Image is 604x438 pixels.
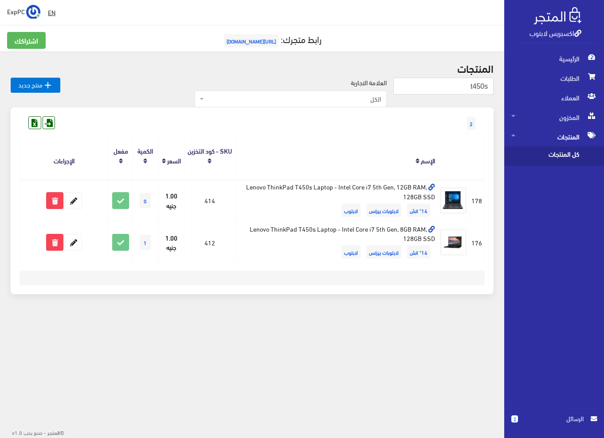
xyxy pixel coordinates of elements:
u: EN [48,7,55,18]
span: المنتجات [511,127,597,146]
td: Lenovo ThinkPad T450s Laptop - Intel Core i7 5th Gen, 12GB RAM, 128GB SSD [235,179,437,221]
a: السعر [167,154,181,166]
td: Lenovo ThinkPad T450s Laptop - Intel Core i7 5th Gen, 8GB RAM, 128GB SSD [235,221,437,264]
span: لابتوبات بيزنس [366,204,401,217]
td: 176 [469,221,485,264]
span: لابتوب [341,204,361,217]
strong: المتجر [47,428,60,436]
i:  [43,80,53,91]
a: الطلبات [504,68,604,88]
span: 2 [511,415,518,422]
a: SKU - كود التخزين [188,144,232,157]
span: [URL][DOMAIN_NAME] [224,34,278,47]
a: رابط متجرك:[URL][DOMAIN_NAME] [222,31,322,47]
span: كل المنتجات [511,146,579,166]
th: الإجراءات [20,133,109,179]
span: 0 [140,193,151,208]
div: © [4,426,64,438]
a: 2 الرسائل [511,414,597,433]
label: العلامة التجارية [351,78,387,87]
a: EN [44,4,59,20]
a: مفعل [114,144,128,157]
a: ... ExpPC [7,4,40,19]
td: 1.00 جنيه [158,221,184,264]
a: كل المنتجات [504,146,604,166]
a: الإسم [421,154,435,166]
a: المنتجات [504,127,604,146]
a: الرئيسية [504,49,604,68]
a: المخزون [504,107,604,127]
a: اكسبريس لابتوب [529,26,581,39]
span: الكل [195,91,387,107]
span: 14" انش [407,245,430,259]
a: اشتراكك [7,32,46,49]
span: المخزون [511,107,597,127]
span: الرسائل [525,414,584,423]
span: لابتوب [341,245,361,259]
iframe: Drift Widget Chat Controller [11,377,44,411]
td: 1.00 جنيه [158,179,184,221]
span: العملاء [511,88,597,107]
td: 414 [184,179,235,221]
img: ... [26,5,40,19]
span: 2 [467,117,475,130]
td: 412 [184,221,235,264]
span: - صنع بحب v1.0 [12,427,46,437]
img: . [534,7,581,24]
input: بحث... [393,78,494,95]
a: العملاء [504,88,604,107]
span: الكل [206,95,381,103]
a: الكمية [137,144,153,157]
span: الطلبات [511,68,597,88]
span: الرئيسية [511,49,597,68]
span: 14" انش [407,204,430,217]
span: لابتوبات بيزنس [366,245,401,259]
span: ExpPC [7,6,25,17]
h2: المنتجات [11,62,494,74]
img: lenovo-thinkpad-t450s-laptop-intel-core-i7-5th-gen-8gb-ram-128gb-ssd.jpg [440,229,467,256]
span: 1 [140,235,151,250]
img: lenovo-thinkpad-t450s-laptop-intel-core-i7-5th-gen-12gb-ram-128gb-ssd.jpg [440,187,467,214]
td: 178 [469,179,485,221]
a: منتج جديد [11,78,60,93]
